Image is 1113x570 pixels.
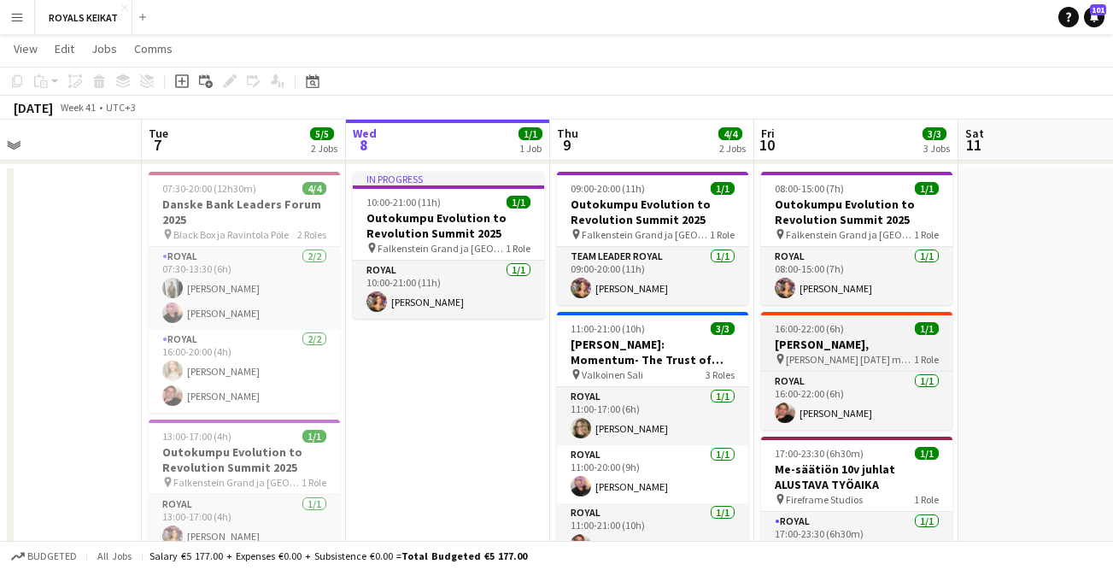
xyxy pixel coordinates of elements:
button: ROYALS KEIKAT [35,1,132,34]
span: View [14,41,38,56]
span: 10:00-21:00 (11h) [366,196,441,209]
app-job-card: 07:30-20:00 (12h30m)4/4Danske Bank Leaders Forum 2025 Black Box ja Ravintola Pöle2 RolesRoyal2/20... [149,172,340,413]
app-job-card: In progress10:00-21:00 (11h)1/1Outokumpu Evolution to Revolution Summit 2025 Falkenstein Grand ja... [353,172,544,319]
app-card-role: Royal1/113:00-17:00 (4h)[PERSON_NAME] [149,495,340,553]
a: 101 [1084,7,1104,27]
span: 1 Role [506,242,530,255]
h3: Outokumpu Evolution to Revolution Summit 2025 [353,210,544,241]
span: 3 Roles [706,368,735,381]
app-card-role: Team Leader Royal1/109:00-20:00 (11h)[PERSON_NAME] [557,247,748,305]
span: 101 [1090,4,1106,15]
span: 7 [146,135,168,155]
app-job-card: 08:00-15:00 (7h)1/1Outokumpu Evolution to Revolution Summit 2025 Falkenstein Grand ja [GEOGRAPHIC... [761,172,952,305]
span: 1 Role [914,493,939,506]
span: 3/3 [923,127,946,140]
span: 16:00-22:00 (6h) [775,322,844,335]
app-card-role: Royal1/110:00-21:00 (11h)[PERSON_NAME] [353,261,544,319]
span: Edit [55,41,74,56]
h3: Danske Bank Leaders Forum 2025 [149,197,340,227]
span: Falkenstein Grand ja [GEOGRAPHIC_DATA], [GEOGRAPHIC_DATA] [173,476,302,489]
h3: Outokumpu Evolution to Revolution Summit 2025 [761,197,952,227]
a: Comms [127,38,179,60]
app-job-card: 13:00-17:00 (4h)1/1Outokumpu Evolution to Revolution Summit 2025 Falkenstein Grand ja [GEOGRAPHIC... [149,420,340,553]
span: 1/1 [915,182,939,195]
app-job-card: 09:00-20:00 (11h)1/1Outokumpu Evolution to Revolution Summit 2025 Falkenstein Grand ja [GEOGRAPHI... [557,172,748,305]
span: 13:00-17:00 (4h) [162,430,231,443]
div: Salary €5 177.00 + Expenses €0.00 + Subsistence €0.00 = [149,549,527,562]
span: 8 [350,135,377,155]
span: 09:00-20:00 (11h) [571,182,645,195]
span: Budgeted [27,550,77,562]
h3: [PERSON_NAME]: Momentum- The Trust of Value [557,337,748,367]
app-job-card: 17:00-23:30 (6h30m)1/1Me-säätiön 10v juhlat ALUSTAVA TYÖAIKA Fireframe Studios1 RoleRoyal1/117:00... [761,437,952,570]
span: 11:00-21:00 (10h) [571,322,645,335]
app-card-role: Royal1/117:00-23:30 (6h30m)[PERSON_NAME] [761,512,952,570]
span: 1 Role [914,353,939,366]
span: 1/1 [915,447,939,460]
span: Falkenstein Grand ja [GEOGRAPHIC_DATA], [GEOGRAPHIC_DATA] [378,242,506,255]
span: 17:00-23:30 (6h30m) [775,447,864,460]
div: [DATE] [14,99,53,116]
span: 08:00-15:00 (7h) [775,182,844,195]
span: Jobs [91,41,117,56]
app-job-card: 11:00-21:00 (10h)3/3[PERSON_NAME]: Momentum- The Trust of Value Valkoinen Sali3 RolesRoyal1/111:0... [557,312,748,561]
div: 1 Job [519,142,542,155]
span: 1/1 [518,127,542,140]
span: 1/1 [302,430,326,443]
span: 4/4 [302,182,326,195]
span: 1/1 [507,196,530,209]
span: Falkenstein Grand ja [GEOGRAPHIC_DATA], [GEOGRAPHIC_DATA] [582,228,710,241]
span: All jobs [94,549,135,562]
div: 2 Jobs [311,142,337,155]
span: Thu [557,126,578,141]
span: Sat [965,126,984,141]
h3: Outokumpu Evolution to Revolution Summit 2025 [149,444,340,475]
span: Black Box ja Ravintola Pöle [173,228,289,241]
span: [PERSON_NAME] [DATE] maili aiheesta [786,353,914,366]
span: 1 Role [914,228,939,241]
button: Budgeted [9,547,79,566]
span: 10 [759,135,775,155]
app-card-role: Royal1/111:00-20:00 (9h)[PERSON_NAME] [557,445,748,503]
span: Valkoinen Sali [582,368,643,381]
app-card-role: Royal1/111:00-17:00 (6h)[PERSON_NAME] [557,387,748,445]
span: 3/3 [711,322,735,335]
h3: [PERSON_NAME], [761,337,952,352]
a: Jobs [85,38,124,60]
app-card-role: Royal2/207:30-13:30 (6h)[PERSON_NAME][PERSON_NAME] [149,247,340,330]
span: Week 41 [56,101,99,114]
span: 1/1 [915,322,939,335]
span: Falkenstein Grand ja [GEOGRAPHIC_DATA], [GEOGRAPHIC_DATA] [786,228,914,241]
a: Edit [48,38,81,60]
span: Wed [353,126,377,141]
span: 5/5 [310,127,334,140]
span: Total Budgeted €5 177.00 [401,549,527,562]
span: 1 Role [710,228,735,241]
span: Tue [149,126,168,141]
span: 4/4 [718,127,742,140]
app-card-role: Royal1/116:00-22:00 (6h)[PERSON_NAME] [761,372,952,430]
div: In progress [353,172,544,185]
span: 1/1 [711,182,735,195]
span: Fireframe Studios [786,493,863,506]
h3: Me-säätiön 10v juhlat ALUSTAVA TYÖAIKA [761,461,952,492]
span: Comms [134,41,173,56]
div: UTC+3 [106,101,136,114]
app-card-role: Royal1/108:00-15:00 (7h)[PERSON_NAME] [761,247,952,305]
span: 07:30-20:00 (12h30m) [162,182,256,195]
app-card-role: Royal2/216:00-20:00 (4h)[PERSON_NAME][PERSON_NAME] [149,330,340,413]
span: 11 [963,135,984,155]
div: 2 Jobs [719,142,746,155]
span: 9 [554,135,578,155]
app-job-card: 16:00-22:00 (6h)1/1[PERSON_NAME], [PERSON_NAME] [DATE] maili aiheesta1 RoleRoyal1/116:00-22:00 (6... [761,312,952,430]
span: 1 Role [302,476,326,489]
div: 3 Jobs [923,142,950,155]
